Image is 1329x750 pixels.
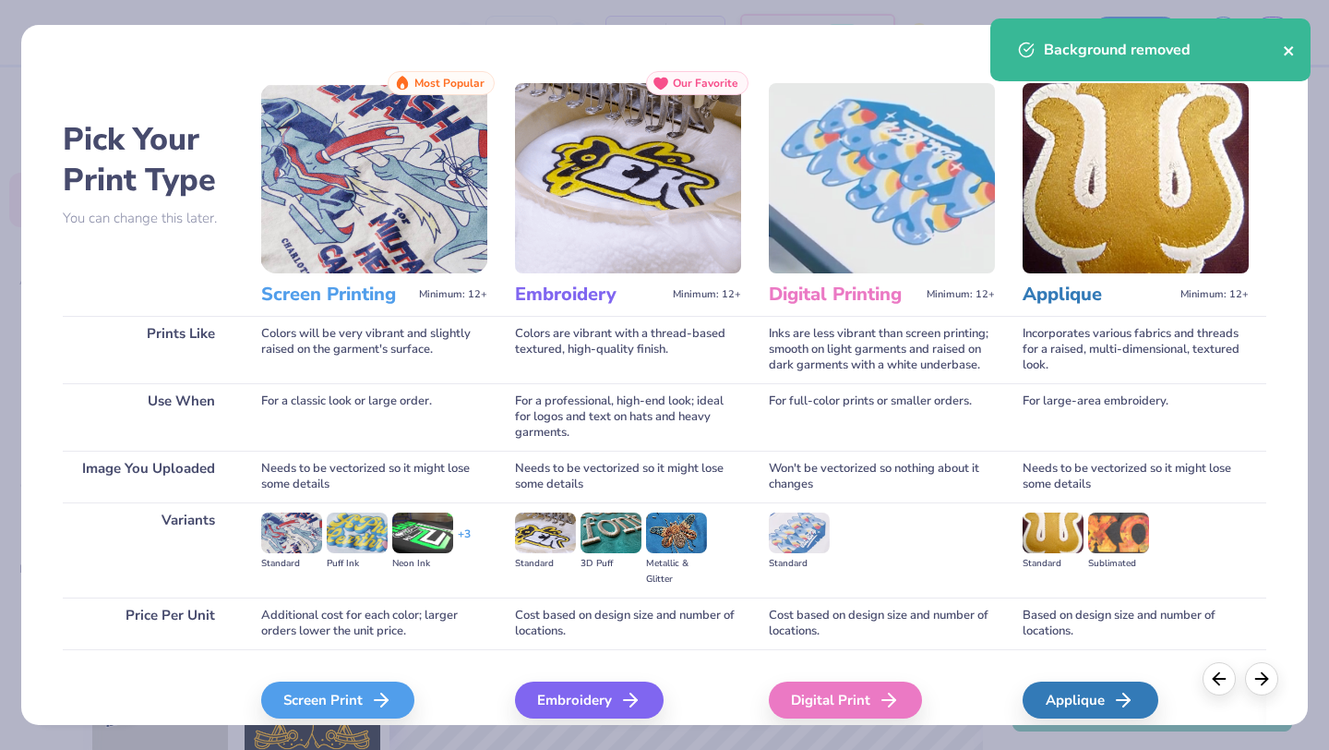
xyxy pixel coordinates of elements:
div: For large-area embroidery. [1023,383,1249,451]
span: Most Popular [414,77,485,90]
div: Based on design size and number of locations. [1023,598,1249,649]
div: Standard [1023,556,1084,572]
div: Colors are vibrant with a thread-based textured, high-quality finish. [515,316,741,383]
h2: Pick Your Print Type [63,119,233,200]
div: Additional cost for each color; larger orders lower the unit price. [261,598,487,649]
span: We'll vectorize your image. [515,722,741,738]
img: Standard [261,513,322,553]
h3: Digital Printing [769,283,919,307]
span: Minimum: 12+ [673,288,741,301]
h3: Applique [1023,283,1173,307]
div: Standard [261,556,322,572]
img: Neon Ink [392,513,453,553]
div: Image You Uploaded [63,451,233,502]
div: Use When [63,383,233,451]
div: Standard [515,556,576,572]
h3: Screen Printing [261,283,412,307]
img: Standard [515,513,576,553]
div: Cost based on design size and number of locations. [515,598,741,649]
div: Needs to be vectorized so it might lose some details [261,451,487,502]
img: Metallic & Glitter [646,513,707,553]
span: Minimum: 12+ [1180,288,1249,301]
span: Minimum: 12+ [927,288,995,301]
img: Embroidery [515,83,741,273]
div: Needs to be vectorized so it might lose some details [515,451,741,502]
div: For a classic look or large order. [261,383,487,451]
div: Variants [63,502,233,598]
img: Standard [1023,513,1084,553]
img: Digital Printing [769,83,995,273]
button: close [1283,39,1296,61]
span: Our Favorite [673,77,738,90]
img: Standard [769,513,830,553]
img: Puff Ink [327,513,388,553]
div: Neon Ink [392,556,453,572]
p: You can change this later. [63,211,233,226]
div: Price Per Unit [63,598,233,649]
div: Standard [769,556,830,572]
span: We'll vectorize your image. [1023,722,1249,738]
div: + 3 [458,526,471,558]
div: For a professional, high-end look; ideal for logos and text on hats and heavy garments. [515,383,741,451]
img: Applique [1023,83,1249,273]
div: Incorporates various fabrics and threads for a raised, multi-dimensional, textured look. [1023,316,1249,383]
div: Won't be vectorized so nothing about it changes [769,451,995,502]
img: Screen Printing [261,83,487,273]
img: 3D Puff [581,513,641,553]
div: Applique [1023,682,1158,719]
img: Sublimated [1088,513,1149,553]
div: Cost based on design size and number of locations. [769,598,995,649]
div: Metallic & Glitter [646,556,707,587]
div: For full-color prints or smaller orders. [769,383,995,451]
div: Digital Print [769,682,922,719]
div: Puff Ink [327,556,388,572]
div: Needs to be vectorized so it might lose some details [1023,451,1249,502]
div: Embroidery [515,682,664,719]
span: We'll vectorize your image. [261,722,487,738]
div: Screen Print [261,682,414,719]
div: Inks are less vibrant than screen printing; smooth on light garments and raised on dark garments ... [769,316,995,383]
div: Sublimated [1088,556,1149,572]
div: Background removed [1044,39,1283,61]
div: Colors will be very vibrant and slightly raised on the garment's surface. [261,316,487,383]
div: 3D Puff [581,556,641,572]
div: Prints Like [63,316,233,383]
h3: Embroidery [515,283,665,307]
span: Minimum: 12+ [419,288,487,301]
